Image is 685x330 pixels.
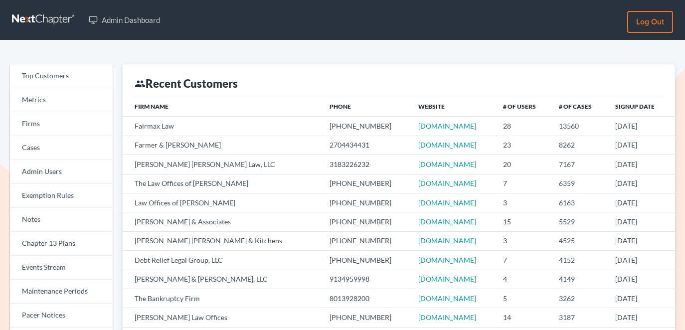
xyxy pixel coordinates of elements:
td: [PHONE_NUMBER] [322,212,411,231]
a: Metrics [10,88,113,112]
a: Maintenance Periods [10,280,113,304]
td: [DATE] [607,136,675,155]
td: Debt Relief Legal Group, LLC [123,251,322,270]
td: 8262 [551,136,607,155]
td: 23 [495,136,551,155]
td: 3262 [551,289,607,308]
a: [DOMAIN_NAME] [418,122,476,130]
a: Notes [10,208,113,232]
td: 7 [495,251,551,270]
td: 28 [495,117,551,136]
a: Cases [10,136,113,160]
td: [PERSON_NAME] [PERSON_NAME] Law, LLC [123,155,322,174]
a: Events Stream [10,256,113,280]
td: [DATE] [607,212,675,231]
a: [DOMAIN_NAME] [418,236,476,245]
td: Farmer & [PERSON_NAME] [123,136,322,155]
a: [DOMAIN_NAME] [418,256,476,264]
td: 14 [495,308,551,327]
td: [DATE] [607,251,675,270]
td: [PHONE_NUMBER] [322,193,411,212]
td: Fairmax Law [123,117,322,136]
a: [DOMAIN_NAME] [418,179,476,187]
td: 3 [495,193,551,212]
a: Pacer Notices [10,304,113,328]
a: Admin Dashboard [84,11,165,29]
a: [DOMAIN_NAME] [418,198,476,207]
a: [DOMAIN_NAME] [418,217,476,226]
td: The Law Offices of [PERSON_NAME] [123,174,322,193]
div: Recent Customers [135,76,238,91]
i: group [135,78,146,89]
td: 13560 [551,117,607,136]
td: 6163 [551,193,607,212]
td: 3183226232 [322,155,411,174]
td: 20 [495,155,551,174]
td: [DATE] [607,270,675,289]
td: 5 [495,289,551,308]
a: [DOMAIN_NAME] [418,294,476,303]
td: 6359 [551,174,607,193]
a: Firms [10,112,113,136]
td: [PERSON_NAME] Law Offices [123,308,322,327]
td: [PERSON_NAME] [PERSON_NAME] & Kitchens [123,231,322,250]
td: 7167 [551,155,607,174]
th: Firm Name [123,96,322,116]
td: [DATE] [607,174,675,193]
td: Law Offices of [PERSON_NAME] [123,193,322,212]
td: [PHONE_NUMBER] [322,231,411,250]
td: 9134959998 [322,270,411,289]
td: 3187 [551,308,607,327]
a: [DOMAIN_NAME] [418,141,476,149]
td: 3 [495,231,551,250]
td: [PHONE_NUMBER] [322,174,411,193]
td: [DATE] [607,117,675,136]
td: 2704434431 [322,136,411,155]
a: Log out [627,11,673,33]
a: Chapter 13 Plans [10,232,113,256]
td: [PERSON_NAME] & [PERSON_NAME], LLC [123,270,322,289]
th: Website [410,96,495,116]
td: 7 [495,174,551,193]
a: Exemption Rules [10,184,113,208]
td: [PHONE_NUMBER] [322,117,411,136]
td: [DATE] [607,193,675,212]
a: [DOMAIN_NAME] [418,275,476,283]
td: [DATE] [607,308,675,327]
td: [PHONE_NUMBER] [322,251,411,270]
td: 4152 [551,251,607,270]
td: 8013928200 [322,289,411,308]
td: [DATE] [607,289,675,308]
td: [DATE] [607,155,675,174]
td: 5529 [551,212,607,231]
a: Top Customers [10,64,113,88]
td: 4525 [551,231,607,250]
td: [PHONE_NUMBER] [322,308,411,327]
a: [DOMAIN_NAME] [418,160,476,168]
th: # of Cases [551,96,607,116]
td: 4149 [551,270,607,289]
td: 15 [495,212,551,231]
td: [DATE] [607,231,675,250]
td: 4 [495,270,551,289]
td: [PERSON_NAME] & Associates [123,212,322,231]
td: The Bankruptcy Firm [123,289,322,308]
a: [DOMAIN_NAME] [418,313,476,322]
a: Admin Users [10,160,113,184]
th: Signup Date [607,96,675,116]
th: # of Users [495,96,551,116]
th: Phone [322,96,411,116]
